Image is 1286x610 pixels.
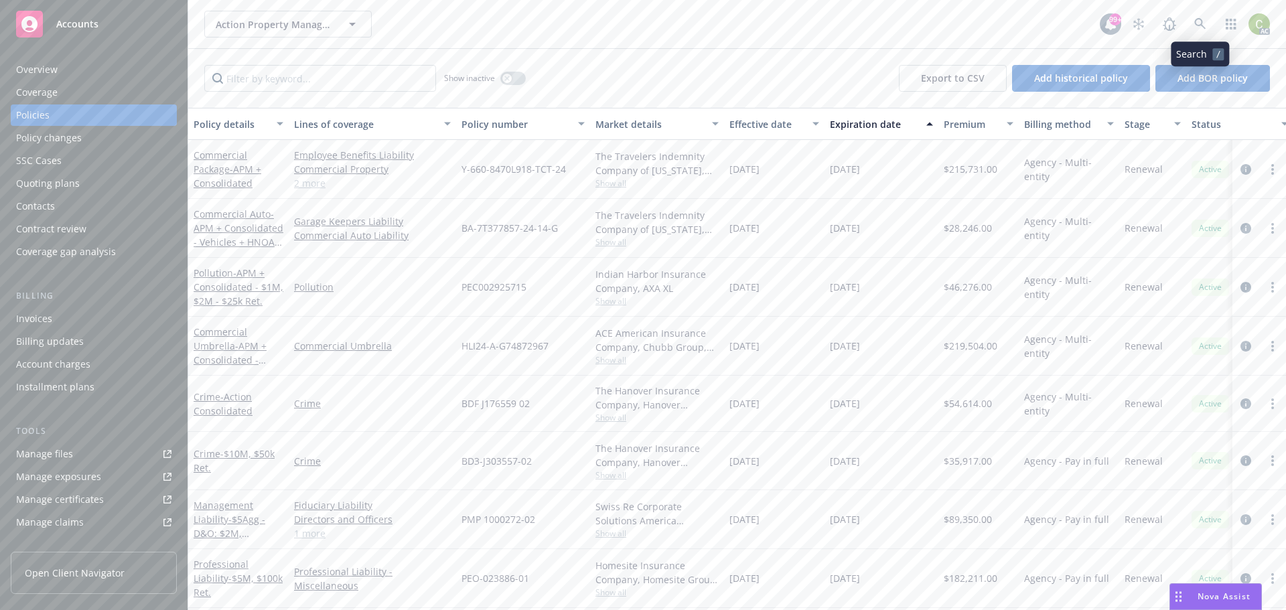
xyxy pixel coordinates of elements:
[1218,11,1244,37] a: Switch app
[595,469,719,481] span: Show all
[194,558,283,599] a: Professional Liability
[921,72,985,84] span: Export to CSV
[595,500,719,528] div: Swiss Re Corporate Solutions America Insurance Corporation, Swiss Re, RT Specialty Insurance Serv...
[11,331,177,352] a: Billing updates
[1238,453,1254,469] a: circleInformation
[1024,571,1109,585] span: Agency - Pay in full
[729,339,760,353] span: [DATE]
[1197,281,1224,293] span: Active
[1265,453,1281,469] a: more
[595,177,719,189] span: Show all
[729,454,760,468] span: [DATE]
[595,587,719,598] span: Show all
[11,82,177,103] a: Coverage
[1187,11,1214,37] a: Search
[56,19,98,29] span: Accounts
[1034,72,1128,84] span: Add historical policy
[16,443,73,465] div: Manage files
[11,354,177,375] a: Account charges
[595,528,719,539] span: Show all
[11,196,177,217] a: Contacts
[944,117,999,131] div: Premium
[1019,108,1119,140] button: Billing method
[194,325,267,380] a: Commercial Umbrella
[1125,117,1166,131] div: Stage
[11,443,177,465] a: Manage files
[11,512,177,533] a: Manage claims
[1024,117,1099,131] div: Billing method
[16,489,104,510] div: Manage certificates
[11,289,177,303] div: Billing
[16,150,62,171] div: SSC Cases
[294,526,451,540] a: 1 more
[1119,108,1186,140] button: Stage
[595,208,719,236] div: The Travelers Indemnity Company of [US_STATE], Travelers Insurance
[1024,512,1109,526] span: Agency - Pay in full
[595,412,719,423] span: Show all
[1197,163,1224,175] span: Active
[16,354,90,375] div: Account charges
[938,108,1019,140] button: Premium
[830,396,860,410] span: [DATE]
[1125,396,1163,410] span: Renewal
[1024,454,1109,468] span: Agency - Pay in full
[294,214,451,228] a: Garage Keepers Liability
[194,572,283,599] span: - $5M, $100k Ret.
[1197,514,1224,526] span: Active
[16,308,52,329] div: Invoices
[194,266,283,307] span: - APM + Consolidated - $1M, $2M - $25k Ret.
[729,280,760,294] span: [DATE]
[11,376,177,398] a: Installment plans
[11,218,177,240] a: Contract review
[16,82,58,103] div: Coverage
[830,162,860,176] span: [DATE]
[595,326,719,354] div: ACE American Insurance Company, Chubb Group, Distinguished Programs Group, LLC
[294,339,451,353] a: Commercial Umbrella
[1265,396,1281,412] a: more
[11,173,177,194] a: Quoting plans
[729,512,760,526] span: [DATE]
[204,65,436,92] input: Filter by keyword...
[899,65,1007,92] button: Export to CSV
[830,571,860,585] span: [DATE]
[595,267,719,295] div: Indian Harbor Insurance Company, AXA XL
[1265,161,1281,177] a: more
[729,221,760,235] span: [DATE]
[294,396,451,410] a: Crime
[461,162,566,176] span: Y-660-8470L918-TCT-24
[944,454,992,468] span: $35,917.00
[16,127,82,149] div: Policy changes
[461,512,535,526] span: PMP 1000272-02
[1169,583,1262,610] button: Nova Assist
[729,396,760,410] span: [DATE]
[944,571,997,585] span: $182,211.00
[724,108,825,140] button: Effective date
[1265,338,1281,354] a: more
[1125,162,1163,176] span: Renewal
[11,534,177,556] a: Manage BORs
[461,454,532,468] span: BD3-J303557-02
[16,512,84,533] div: Manage claims
[944,221,992,235] span: $28,246.00
[1238,338,1254,354] a: circleInformation
[11,425,177,438] div: Tools
[1024,273,1114,301] span: Agency - Multi-entity
[294,454,451,468] a: Crime
[194,499,282,582] a: Management Liability
[16,376,94,398] div: Installment plans
[729,117,804,131] div: Effective date
[194,117,269,131] div: Policy details
[1238,220,1254,236] a: circleInformation
[1197,398,1224,410] span: Active
[1125,339,1163,353] span: Renewal
[289,108,456,140] button: Lines of coverage
[1238,396,1254,412] a: circleInformation
[216,17,332,31] span: Action Property Management Inc.
[194,447,275,474] span: - $10M, $50k Ret.
[830,339,860,353] span: [DATE]
[461,221,558,235] span: BA-7T377857-24-14-G
[194,149,261,189] a: Commercial Package
[11,241,177,262] a: Coverage gap analysis
[1125,221,1163,235] span: Renewal
[830,221,860,235] span: [DATE]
